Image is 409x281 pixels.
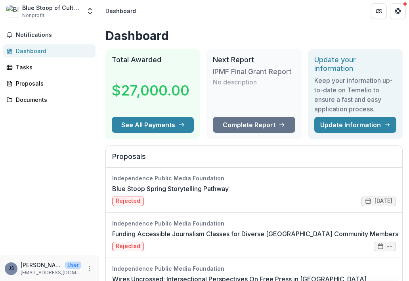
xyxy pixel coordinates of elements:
a: Update Information [314,117,396,133]
h2: Proposals [112,152,396,167]
span: Notifications [16,32,92,38]
p: [PERSON_NAME] [21,261,62,269]
a: Funding Accessible Journalism Classes for Diverse [GEOGRAPHIC_DATA] Community Members [112,229,398,239]
div: Tasks [16,63,89,71]
a: Dashboard [3,44,96,57]
button: Notifications [3,29,96,41]
div: Blue Stoop of CultureTrust [GEOGRAPHIC_DATA] [22,4,81,12]
button: Partners [371,3,387,19]
button: Get Help [390,3,406,19]
div: Documents [16,96,89,104]
div: Proposals [16,79,89,88]
div: Julian Shendelman [8,266,14,271]
button: More [84,264,94,273]
img: Blue Stoop of CultureTrust Greater Philadelphia [6,5,19,17]
nav: breadcrumb [102,5,139,17]
h2: Total Awarded [112,55,194,64]
h2: Next Report [213,55,295,64]
h3: IPMF Final Grant Report [213,67,292,76]
div: Dashboard [105,7,136,15]
div: Dashboard [16,47,89,55]
span: Nonprofit [22,12,44,19]
p: [EMAIL_ADDRESS][DOMAIN_NAME] [21,269,81,276]
h3: $27,000.00 [112,80,189,101]
h3: Keep your information up-to-date on Temelio to ensure a fast and easy application process. [314,76,396,114]
p: No description [213,77,257,87]
a: Documents [3,93,96,106]
button: Open entity switcher [84,3,96,19]
h1: Dashboard [105,29,403,43]
a: Tasks [3,61,96,74]
a: Blue Stoop Spring Storytelling Pathway [112,184,229,193]
a: Proposals [3,77,96,90]
a: Complete Report [213,117,295,133]
p: User [65,262,81,269]
h2: Update your information [314,55,396,73]
button: See All Payments [112,117,194,133]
